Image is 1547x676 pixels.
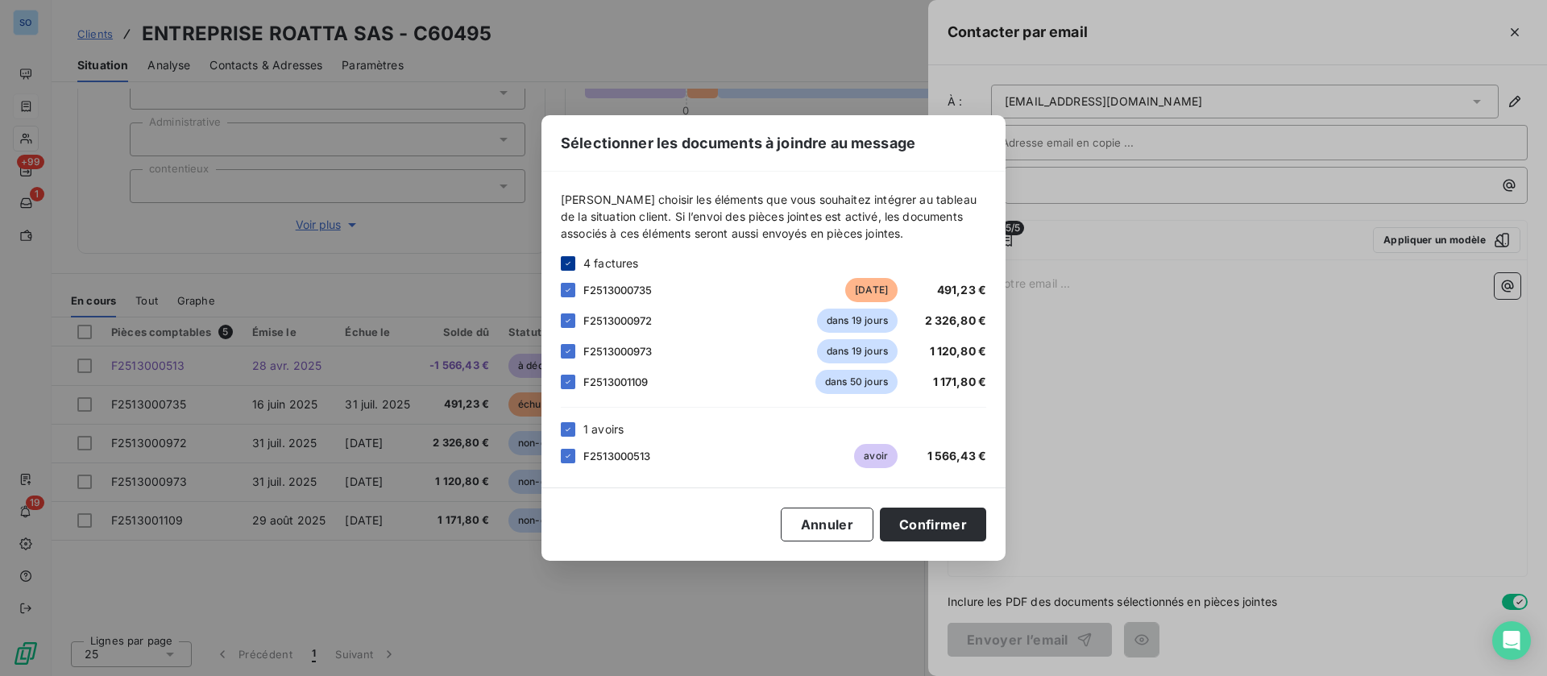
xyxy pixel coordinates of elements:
span: F2513001109 [583,375,649,388]
span: 1 566,43 € [927,449,987,462]
span: [DATE] [845,278,898,302]
span: 491,23 € [937,283,986,297]
span: 4 factures [583,255,639,272]
span: 1 avoirs [583,421,624,438]
span: F2513000735 [583,284,653,297]
span: dans 19 jours [817,339,898,363]
button: Confirmer [880,508,986,541]
span: F2513000972 [583,314,653,327]
span: F2513000973 [583,345,653,358]
span: dans 19 jours [817,309,898,333]
span: [PERSON_NAME] choisir les éléments que vous souhaitez intégrer au tableau de la situation client.... [561,191,986,242]
div: Open Intercom Messenger [1492,621,1531,660]
span: 1 171,80 € [933,375,987,388]
span: dans 50 jours [815,370,898,394]
span: 2 326,80 € [925,313,987,327]
button: Annuler [781,508,873,541]
span: 1 120,80 € [930,344,987,358]
span: Sélectionner les documents à joindre au message [561,132,915,154]
span: avoir [854,444,898,468]
span: F2513000513 [583,450,651,462]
